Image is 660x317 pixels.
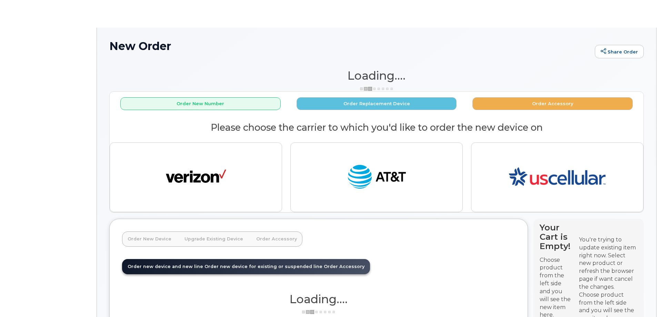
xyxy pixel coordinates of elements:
[301,309,336,315] img: ajax-loader-3a6953c30dc77f0bf724df975f13086db4f4c1262e45940f03d1251963f1bf2e.gif
[110,122,643,133] h2: Please choose the carrier to which you'd like to order the new device on
[595,45,644,59] a: Share Order
[204,264,322,269] span: Order new device for existing or suspended line
[128,264,203,269] span: Order new device and new line
[359,86,394,91] img: ajax-loader-3a6953c30dc77f0bf724df975f13086db4f4c1262e45940f03d1251963f1bf2e.gif
[509,148,606,206] img: us-53c3169632288c49726f5d6ca51166ebf3163dd413c8a1bd00aedf0ff3a7123e.png
[347,162,407,193] img: at_t-fb3d24644a45acc70fc72cc47ce214d34099dfd970ee3ae2334e4251f9d920fd.png
[540,223,573,251] h4: Your Cart is Empty!
[120,97,281,110] button: Order New Number
[251,231,302,247] a: Order Accessory
[166,162,226,193] img: verizon-ab2890fd1dd4a6c9cf5f392cd2db4626a3dae38ee8226e09bcb5c993c4c79f81.png
[122,293,515,305] h1: Loading....
[472,97,633,110] button: Order Accessory
[109,40,591,52] h1: New Order
[122,231,177,247] a: Order New Device
[179,231,249,247] a: Upgrade Existing Device
[324,264,364,269] span: Order Accessory
[109,69,644,82] h1: Loading....
[297,97,457,110] button: Order Replacement Device
[579,236,638,291] div: You're trying to update existing item right now. Select new product or refresh the browser page i...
